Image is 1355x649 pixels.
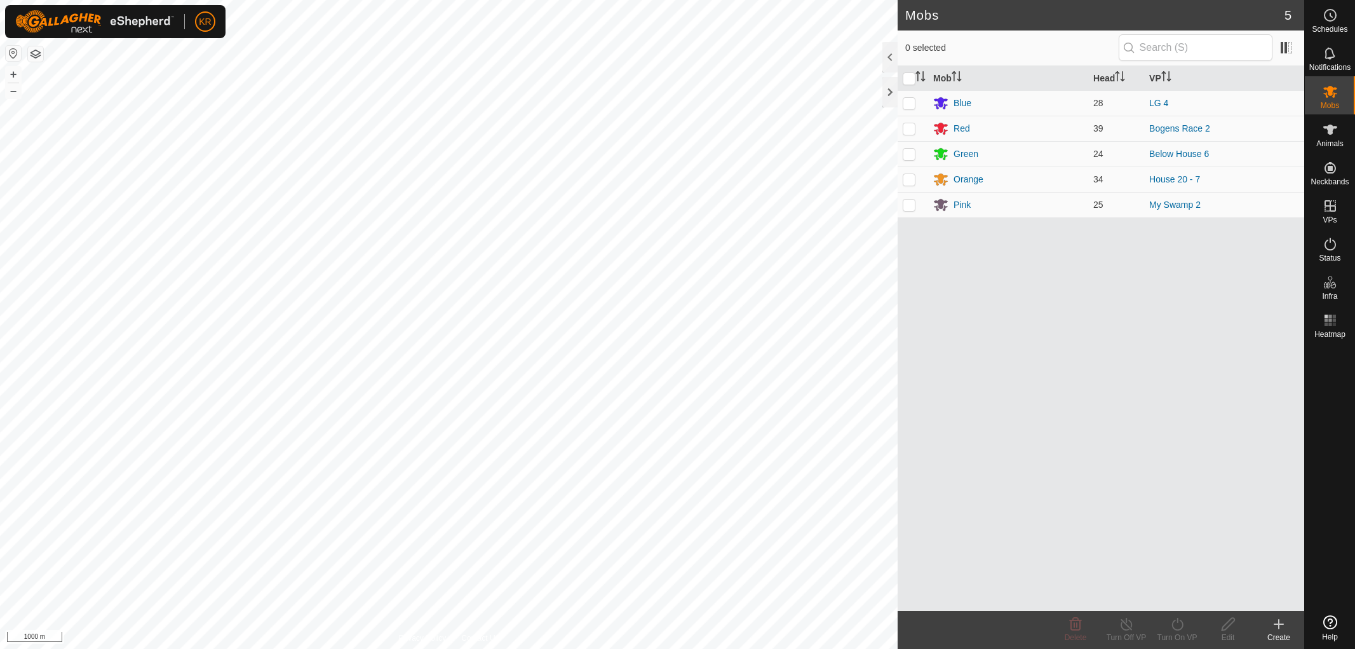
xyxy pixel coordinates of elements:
[1088,66,1144,91] th: Head
[1101,632,1152,643] div: Turn Off VP
[1284,6,1291,25] span: 5
[1093,98,1103,108] span: 28
[954,173,983,186] div: Orange
[1115,73,1125,83] p-sorticon: Activate to sort
[915,73,926,83] p-sorticon: Activate to sort
[905,41,1119,55] span: 0 selected
[1253,632,1304,643] div: Create
[1322,633,1338,641] span: Help
[1311,178,1349,186] span: Neckbands
[1119,34,1272,61] input: Search (S)
[928,66,1088,91] th: Mob
[28,46,43,62] button: Map Layers
[954,97,971,110] div: Blue
[1319,254,1340,262] span: Status
[1093,174,1103,184] span: 34
[199,15,211,29] span: KR
[954,122,970,135] div: Red
[1309,64,1351,71] span: Notifications
[1203,632,1253,643] div: Edit
[15,10,174,33] img: Gallagher Logo
[1149,200,1201,210] a: My Swamp 2
[1149,123,1210,133] a: Bogens Race 2
[1093,149,1103,159] span: 24
[1161,73,1171,83] p-sorticon: Activate to sort
[1149,174,1200,184] a: House 20 - 7
[1314,331,1345,338] span: Heatmap
[1152,632,1203,643] div: Turn On VP
[6,83,21,99] button: –
[6,46,21,61] button: Reset Map
[1144,66,1304,91] th: VP
[1312,25,1347,33] span: Schedules
[954,198,971,212] div: Pink
[1093,200,1103,210] span: 25
[1321,102,1339,109] span: Mobs
[399,632,447,644] a: Privacy Policy
[905,8,1284,23] h2: Mobs
[1093,123,1103,133] span: 39
[954,147,978,161] div: Green
[1065,633,1087,642] span: Delete
[952,73,962,83] p-sorticon: Activate to sort
[1316,140,1344,147] span: Animals
[461,632,499,644] a: Contact Us
[1149,98,1168,108] a: LG 4
[6,67,21,82] button: +
[1322,292,1337,300] span: Infra
[1323,216,1337,224] span: VPs
[1149,149,1209,159] a: Below House 6
[1305,610,1355,646] a: Help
